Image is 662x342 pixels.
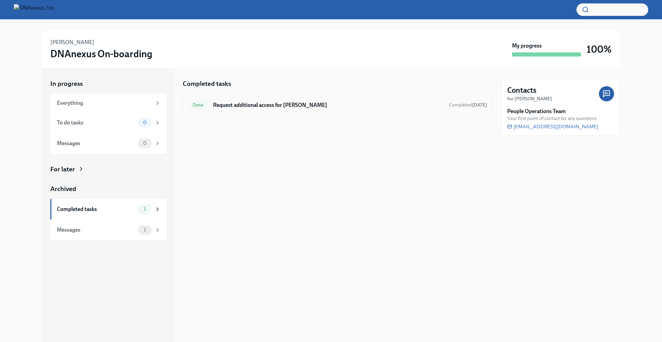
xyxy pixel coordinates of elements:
a: For later [50,165,166,174]
strong: People Operations Team [507,108,566,115]
h5: Completed tasks [183,79,231,88]
a: [EMAIL_ADDRESS][DOMAIN_NAME] [507,123,599,130]
span: Your first point of contact for any questions [507,115,596,122]
strong: for [PERSON_NAME] [507,96,552,102]
span: 1 [140,227,150,232]
span: 0 [139,141,151,146]
span: Completed [449,102,487,108]
a: Completed tasks1 [50,199,166,220]
h3: 100% [586,43,612,56]
div: Completed tasks [57,205,135,213]
strong: [DATE] [472,102,487,108]
div: To do tasks [57,119,135,127]
a: Archived [50,184,166,193]
h4: Contacts [507,85,536,95]
div: Everything [57,99,152,107]
span: Done [189,102,208,108]
span: July 17th, 2025 14:45 [449,102,487,108]
a: Everything [50,94,166,112]
a: Messages1 [50,220,166,240]
img: DNAnexus, Inc. [14,4,56,15]
h6: [PERSON_NAME] [50,39,94,46]
strong: My progress [512,42,542,50]
a: To do tasks0 [50,112,166,133]
a: In progress [50,79,166,88]
a: Messages0 [50,133,166,154]
h3: DNAnexus On-boarding [50,48,152,60]
a: DoneRequest additional access for [PERSON_NAME]Completed[DATE] [189,100,487,111]
div: For later [50,165,75,174]
h6: Request additional access for [PERSON_NAME] [213,101,443,109]
span: 0 [139,120,151,125]
span: 1 [140,207,150,212]
div: Messages [57,226,135,234]
div: Messages [57,140,135,147]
